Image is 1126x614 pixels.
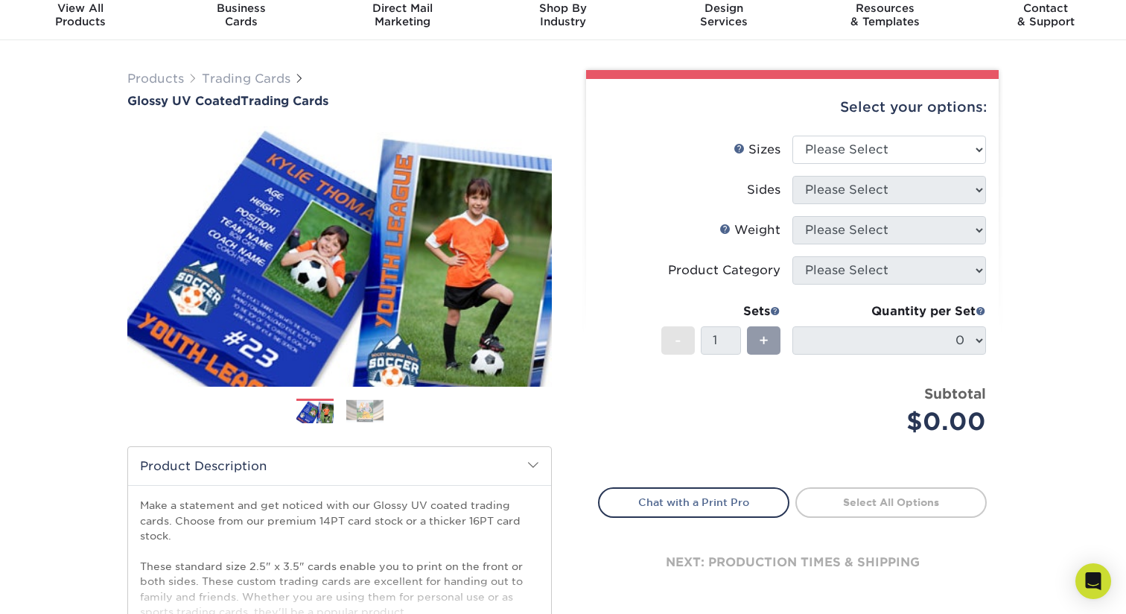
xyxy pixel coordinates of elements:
div: Open Intercom Messenger [1075,563,1111,599]
div: Cards [161,1,322,28]
div: Services [643,1,804,28]
span: Business [161,1,322,15]
div: Quantity per Set [792,303,986,320]
img: Trading Cards 01 [296,399,334,425]
div: Select your options: [598,79,987,136]
span: - [675,329,681,352]
img: Glossy UV Coated 01 [127,110,552,403]
span: Direct Mail [322,1,483,15]
a: Products [127,72,184,86]
strong: Subtotal [924,385,986,402]
span: Resources [804,1,965,15]
span: Contact [965,1,1126,15]
div: & Templates [804,1,965,28]
span: Shop By [483,1,643,15]
div: $0.00 [804,404,986,440]
div: Marketing [322,1,483,28]
h1: Trading Cards [127,94,552,108]
img: Trading Cards 02 [346,399,384,422]
div: Sides [747,181,780,199]
a: Select All Options [795,487,987,517]
div: & Support [965,1,1126,28]
h2: Product Description [128,447,551,485]
div: Industry [483,1,643,28]
span: + [759,329,769,352]
div: Sizes [734,141,780,159]
div: Weight [719,221,780,239]
a: Glossy UV CoatedTrading Cards [127,94,552,108]
a: Trading Cards [202,72,290,86]
div: Sets [661,303,780,320]
span: Glossy UV Coated [127,94,241,108]
div: Product Category [668,262,780,279]
a: Chat with a Print Pro [598,487,789,517]
span: Design [643,1,804,15]
div: next: production times & shipping [598,518,987,607]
